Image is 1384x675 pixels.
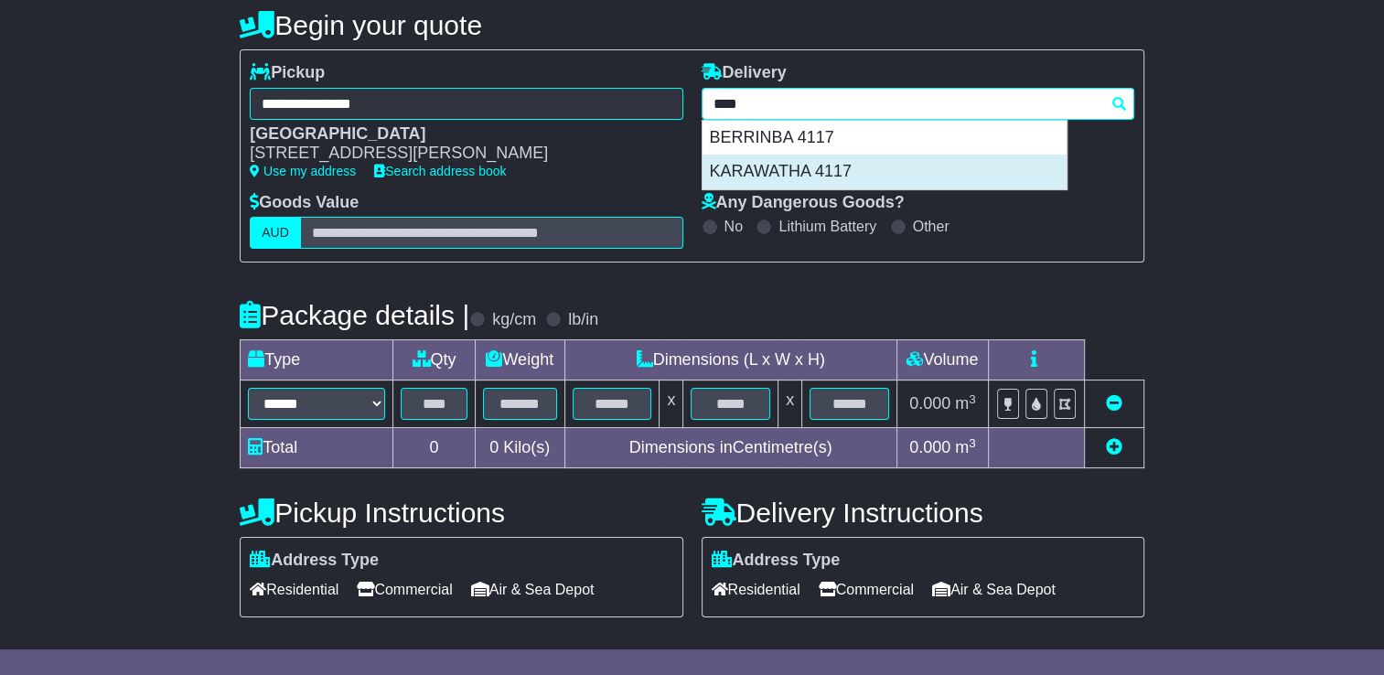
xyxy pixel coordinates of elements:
typeahead: Please provide city [702,88,1134,120]
sup: 3 [969,392,976,406]
span: Commercial [357,575,452,604]
td: Type [241,340,393,380]
label: kg/cm [492,310,536,330]
span: 0 [489,438,499,456]
td: Kilo(s) [475,428,564,468]
div: [GEOGRAPHIC_DATA] [250,124,664,145]
label: lb/in [568,310,598,330]
a: Search address book [374,164,506,178]
td: Dimensions (L x W x H) [564,340,896,380]
div: [STREET_ADDRESS][PERSON_NAME] [250,144,664,164]
td: 0 [393,428,476,468]
span: 0.000 [909,394,950,412]
a: Add new item [1106,438,1122,456]
a: Remove this item [1106,394,1122,412]
td: Volume [896,340,988,380]
span: Residential [250,575,338,604]
td: x [660,380,683,428]
span: m [955,438,976,456]
td: x [778,380,802,428]
label: Delivery [702,63,787,83]
span: Air & Sea Depot [932,575,1056,604]
h4: Pickup Instructions [240,498,682,528]
h4: Package details | [240,300,469,330]
label: AUD [250,217,301,249]
a: Use my address [250,164,356,178]
div: BERRINBA 4117 [703,121,1067,155]
span: Residential [712,575,800,604]
span: Commercial [819,575,914,604]
div: KARAWATHA 4117 [703,155,1067,189]
td: Dimensions in Centimetre(s) [564,428,896,468]
label: Goods Value [250,193,359,213]
h4: Begin your quote [240,10,1144,40]
label: Pickup [250,63,325,83]
label: Any Dangerous Goods? [702,193,905,213]
span: Air & Sea Depot [471,575,595,604]
td: Weight [475,340,564,380]
td: Total [241,428,393,468]
td: Qty [393,340,476,380]
label: Address Type [250,551,379,571]
label: Address Type [712,551,841,571]
label: Lithium Battery [778,218,876,235]
span: 0.000 [909,438,950,456]
label: No [724,218,743,235]
label: Other [913,218,949,235]
span: m [955,394,976,412]
sup: 3 [969,436,976,450]
h4: Delivery Instructions [702,498,1144,528]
